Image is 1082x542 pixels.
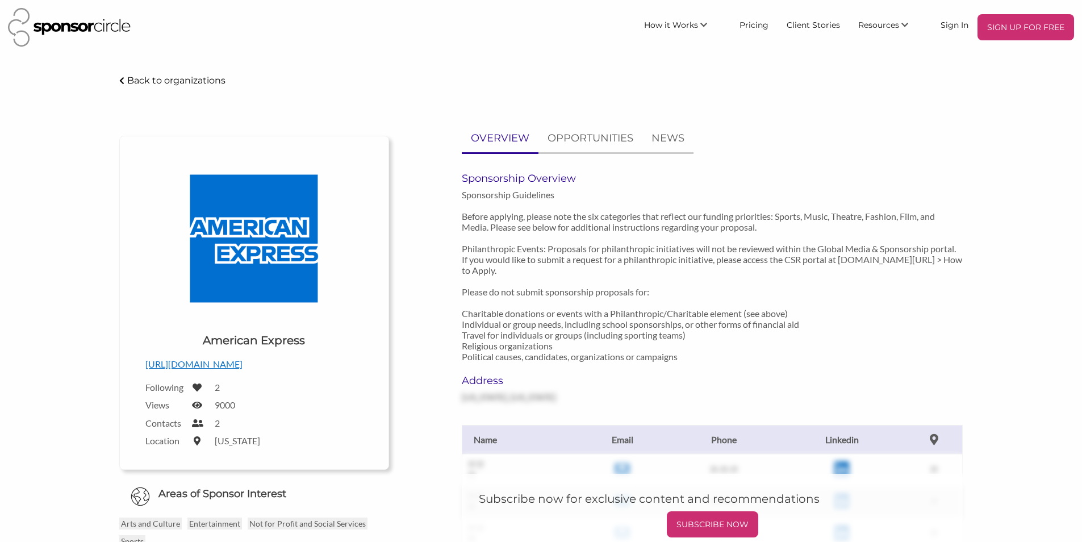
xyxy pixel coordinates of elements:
h6: Areas of Sponsor Interest [111,487,398,501]
label: 2 [215,382,220,393]
h6: Address [462,374,617,387]
p: OPPORTUNITIES [548,130,633,147]
p: Back to organizations [127,75,225,86]
span: Resources [858,20,899,30]
p: OVERVIEW [471,130,529,147]
label: [US_STATE] [215,435,260,446]
label: 9000 [215,399,235,410]
th: Linkedin [778,425,905,454]
label: Views [145,399,185,410]
p: [URL][DOMAIN_NAME] [145,357,363,372]
p: SUBSCRIBE NOW [671,516,754,533]
a: Pricing [730,14,778,35]
p: SIGN UP FOR FREE [982,19,1070,36]
li: Resources [849,14,931,40]
img: Sponsor Circle Logo [8,8,131,47]
img: American Express Logo [169,153,339,324]
a: Sign In [931,14,977,35]
span: How it Works [644,20,698,30]
label: Contacts [145,418,185,428]
th: Email [575,425,669,454]
label: 2 [215,418,220,428]
p: Arts and Culture [119,518,182,530]
p: Entertainment [187,518,242,530]
p: NEWS [651,130,684,147]
th: Name [462,425,575,454]
h6: Sponsorship Overview [462,172,963,185]
label: Following [145,382,185,393]
p: Not for Profit and Social Services [248,518,367,530]
img: Globe Icon [131,487,150,506]
p: Sponsorship Guidelines Before applying, please note the six categories that reflect our funding p... [462,189,963,362]
h5: Subscribe now for exclusive content and recommendations [479,491,946,507]
label: Location [145,435,185,446]
th: Phone [669,425,779,454]
a: Client Stories [778,14,849,35]
a: SUBSCRIBE NOW [479,511,946,537]
li: How it Works [635,14,730,40]
h1: American Express [203,332,305,348]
